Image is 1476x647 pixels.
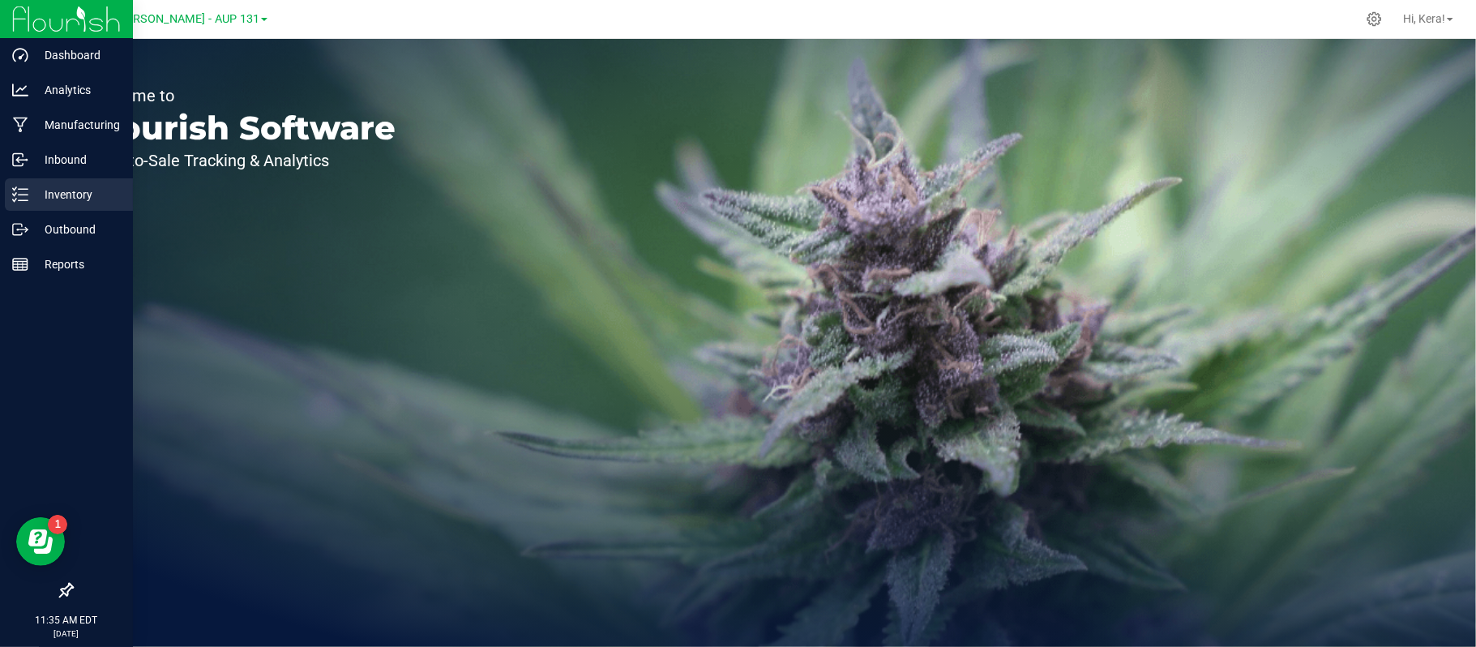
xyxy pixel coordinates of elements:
p: Manufacturing [28,115,126,135]
inline-svg: Inbound [12,152,28,168]
p: Outbound [28,220,126,239]
inline-svg: Outbound [12,221,28,238]
inline-svg: Analytics [12,82,28,98]
div: Manage settings [1364,11,1384,27]
p: Seed-to-Sale Tracking & Analytics [88,152,396,169]
p: Welcome to [88,88,396,104]
inline-svg: Manufacturing [12,117,28,133]
span: Dragonfly [PERSON_NAME] - AUP 131 [63,12,259,26]
inline-svg: Reports [12,256,28,272]
p: 11:35 AM EDT [7,613,126,628]
p: Analytics [28,80,126,100]
iframe: Resource center [16,517,65,566]
p: [DATE] [7,628,126,640]
p: Dashboard [28,45,126,65]
p: Inbound [28,150,126,169]
p: Reports [28,255,126,274]
p: Inventory [28,185,126,204]
p: Flourish Software [88,112,396,144]
span: Hi, Kera! [1403,12,1445,25]
iframe: Resource center unread badge [48,515,67,534]
inline-svg: Inventory [12,186,28,203]
inline-svg: Dashboard [12,47,28,63]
